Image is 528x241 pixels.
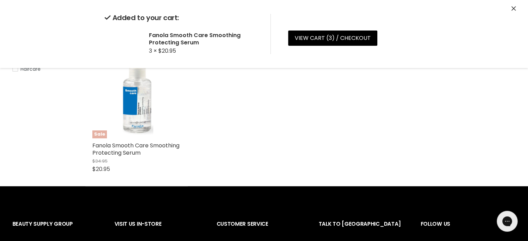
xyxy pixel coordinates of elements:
[20,66,41,72] span: Haircare
[288,31,377,46] a: View cart (3) / Checkout
[493,208,521,234] iframe: Gorgias live chat messenger
[92,50,181,138] img: Fanola Smooth Care Smoothing Protecting Serum
[149,47,157,55] span: 3 ×
[149,32,259,46] h2: Fanola Smooth Care Smoothing Protecting Serum
[104,14,259,22] h2: Added to your cart:
[92,141,179,157] a: Fanola Smooth Care Smoothing Protecting Serum
[92,50,181,138] a: Fanola Smooth Care Smoothing Protecting SerumSale
[511,5,516,12] button: Close
[12,65,77,73] a: Haircare
[329,34,332,42] span: 3
[92,165,110,173] span: $20.95
[92,158,108,164] span: $34.95
[92,130,107,138] span: Sale
[158,47,176,55] span: $20.95
[104,40,110,46] img: Fanola Smooth Care Smoothing Protecting Serum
